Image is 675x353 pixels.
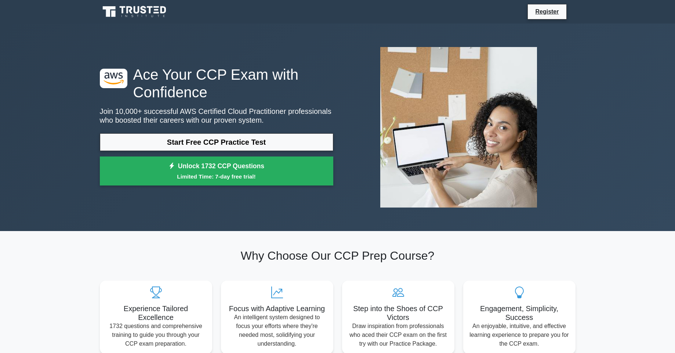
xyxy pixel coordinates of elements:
[469,322,570,348] p: An enjoyable, intuitive, and effective learning experience to prepare you for the CCP exam.
[469,304,570,322] h5: Engagement, Simplicity, Success
[227,304,327,313] h5: Focus with Adaptive Learning
[531,7,563,16] a: Register
[348,322,449,348] p: Draw inspiration from professionals who aced their CCP exam on the first try with our Practice Pa...
[100,249,576,263] h2: Why Choose Our CCP Prep Course?
[227,313,327,348] p: An intelligent system designed to focus your efforts where they're needed most, solidifying your ...
[100,107,333,125] p: Join 10,000+ successful AWS Certified Cloud Practitioner professionals who boosted their careers ...
[109,172,324,181] small: Limited Time: 7-day free trial!
[100,133,333,151] a: Start Free CCP Practice Test
[106,304,206,322] h5: Experience Tailored Excellence
[100,66,333,101] h1: Ace Your CCP Exam with Confidence
[100,156,333,186] a: Unlock 1732 CCP QuestionsLimited Time: 7-day free trial!
[348,304,449,322] h5: Step into the Shoes of CCP Victors
[106,322,206,348] p: 1732 questions and comprehensive training to guide you through your CCP exam preparation.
